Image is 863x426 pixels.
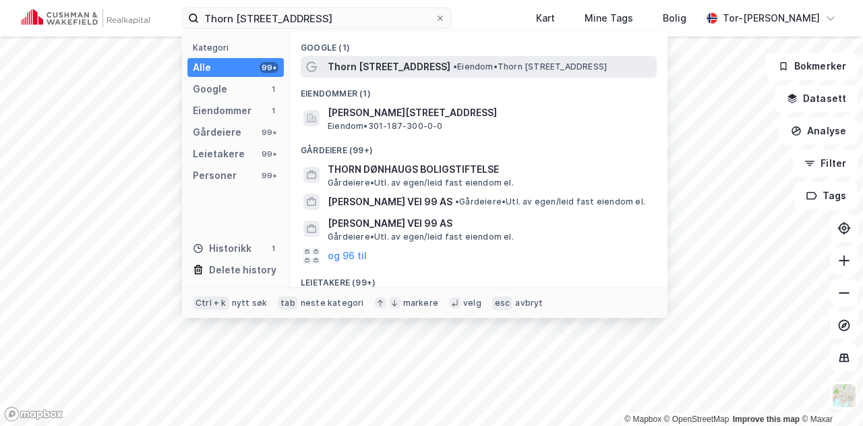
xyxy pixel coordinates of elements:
[278,296,298,310] div: tab
[260,170,278,181] div: 99+
[767,53,858,80] button: Bokmerker
[268,105,278,116] div: 1
[585,10,633,26] div: Mine Tags
[455,196,645,207] span: Gårdeiere • Utl. av egen/leid fast eiendom el.
[22,9,150,28] img: cushman-wakefield-realkapital-logo.202ea83816669bd177139c58696a8fa1.svg
[796,361,863,426] div: Kontrollprogram for chat
[664,415,730,424] a: OpenStreetMap
[209,262,276,278] div: Delete history
[463,298,481,309] div: velg
[795,182,858,209] button: Tags
[193,81,227,97] div: Google
[328,121,443,132] span: Eiendom • 301-187-300-0-0
[193,296,229,310] div: Ctrl + k
[301,298,364,309] div: neste kategori
[328,178,514,188] span: Gårdeiere • Utl. av egen/leid fast eiendom el.
[328,248,367,264] button: og 96 til
[492,296,513,310] div: esc
[328,161,651,178] span: THORN DØNHAUGS BOLIGSTIFTELSE
[663,10,686,26] div: Bolig
[193,240,251,257] div: Historikk
[723,10,820,26] div: Tor-[PERSON_NAME]
[193,59,211,76] div: Alle
[328,194,452,210] span: [PERSON_NAME] VEI 99 AS
[453,61,457,72] span: •
[624,415,661,424] a: Mapbox
[779,117,858,144] button: Analyse
[193,43,284,53] div: Kategori
[193,124,241,140] div: Gårdeiere
[515,298,543,309] div: avbryt
[260,62,278,73] div: 99+
[453,61,607,72] span: Eiendom • Thorn [STREET_ADDRESS]
[260,127,278,138] div: 99+
[793,150,858,177] button: Filter
[199,8,435,28] input: Søk på adresse, matrikkel, gårdeiere, leietakere eller personer
[775,85,858,112] button: Datasett
[290,32,667,56] div: Google (1)
[268,84,278,95] div: 1
[328,105,651,121] span: [PERSON_NAME][STREET_ADDRESS]
[796,361,863,426] iframe: Chat Widget
[290,78,667,102] div: Eiendommer (1)
[232,298,268,309] div: nytt søk
[455,196,459,207] span: •
[193,103,251,119] div: Eiendommer
[290,267,667,291] div: Leietakere (99+)
[193,167,237,184] div: Personer
[4,406,63,422] a: Mapbox homepage
[536,10,555,26] div: Kart
[193,146,245,162] div: Leietakere
[328,232,514,242] span: Gårdeiere • Utl. av egen/leid fast eiendom el.
[403,298,438,309] div: markere
[328,215,651,232] span: [PERSON_NAME] VEI 99 AS
[290,134,667,159] div: Gårdeiere (99+)
[260,149,278,159] div: 99+
[268,243,278,254] div: 1
[328,59,450,75] span: Thorn [STREET_ADDRESS]
[733,415,800,424] a: Improve this map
